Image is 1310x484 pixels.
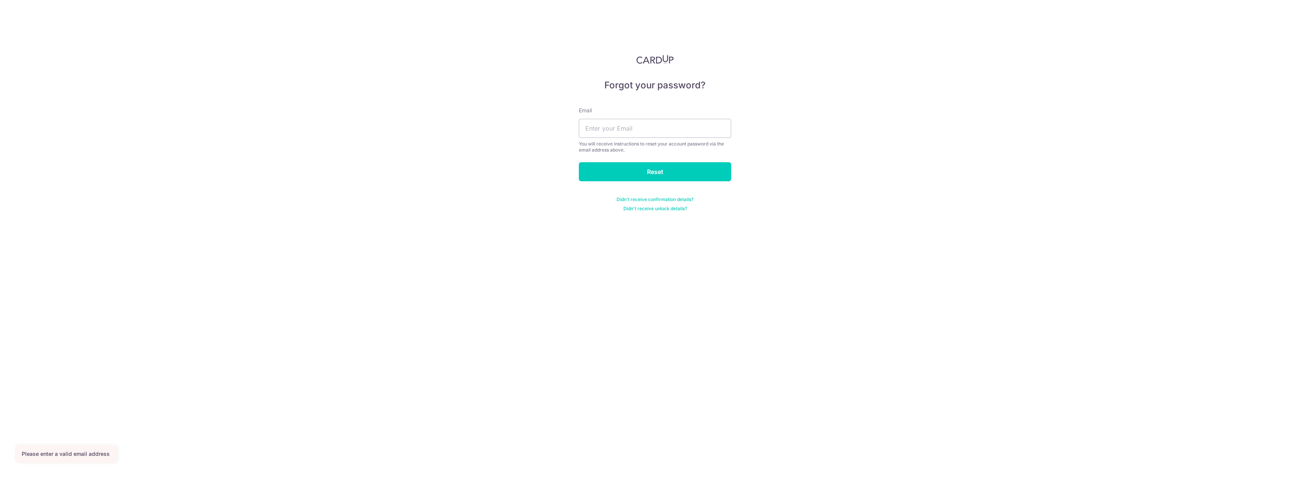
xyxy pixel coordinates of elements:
[579,141,731,153] div: You will receive instructions to reset your account password via the email address above.
[579,162,731,181] input: Reset
[617,196,693,203] a: Didn't receive confirmation details?
[636,55,674,64] img: CardUp Logo
[579,79,731,91] h5: Forgot your password?
[579,107,592,114] label: Email
[623,206,687,212] a: Didn't receive unlock details?
[579,119,731,138] input: Enter your Email
[22,450,110,458] div: Please enter a valid email address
